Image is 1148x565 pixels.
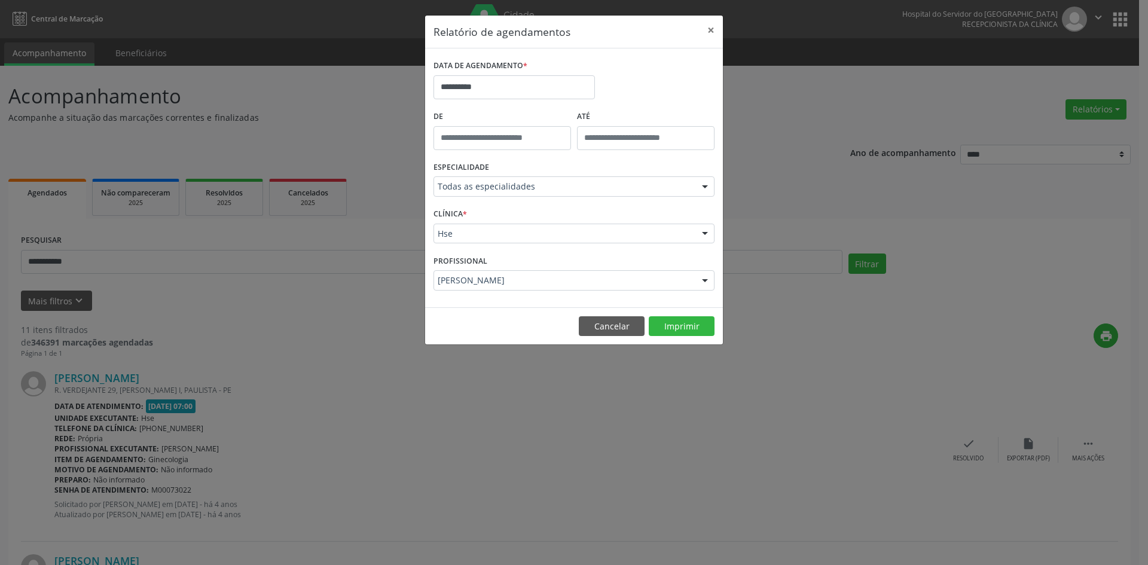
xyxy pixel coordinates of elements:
label: PROFISSIONAL [433,252,487,270]
button: Cancelar [579,316,645,337]
label: ESPECIALIDADE [433,158,489,177]
button: Close [699,16,723,45]
label: CLÍNICA [433,205,467,224]
span: Hse [438,228,690,240]
span: [PERSON_NAME] [438,274,690,286]
label: ATÉ [577,108,715,126]
label: De [433,108,571,126]
label: DATA DE AGENDAMENTO [433,57,527,75]
button: Imprimir [649,316,715,337]
span: Todas as especialidades [438,181,690,193]
h5: Relatório de agendamentos [433,24,570,39]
